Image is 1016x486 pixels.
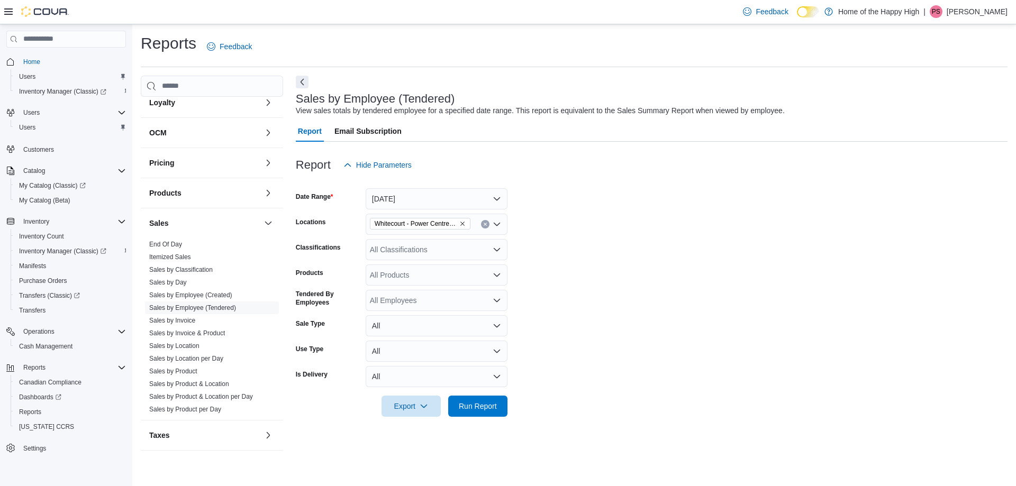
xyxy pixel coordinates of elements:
input: Dark Mode [797,6,819,17]
a: My Catalog (Classic) [15,179,90,192]
a: End Of Day [149,241,182,248]
a: Home [19,56,44,68]
span: Operations [23,327,55,336]
button: Settings [2,441,130,456]
span: Itemized Sales [149,253,191,261]
label: Locations [296,218,326,226]
span: Users [19,72,35,81]
h3: Pricing [149,158,174,168]
span: Dark Mode [797,17,797,18]
p: [PERSON_NAME] [947,5,1008,18]
span: Users [19,106,126,119]
span: Email Subscription [334,121,402,142]
a: Dashboards [11,390,130,405]
h3: Sales by Employee (Tendered) [296,93,455,105]
a: Inventory Count [15,230,68,243]
span: Canadian Compliance [15,376,126,389]
span: Sales by Employee (Tendered) [149,304,236,312]
span: Sales by Product & Location per Day [149,392,253,401]
a: Sales by Employee (Created) [149,291,232,299]
h3: Report [296,159,331,171]
span: Purchase Orders [19,277,67,285]
a: Sales by Location per Day [149,355,223,362]
span: Hide Parameters [356,160,412,170]
span: Inventory Count [15,230,126,243]
a: Purchase Orders [15,274,71,287]
button: Inventory [2,214,130,229]
label: Date Range [296,192,333,201]
span: Purchase Orders [15,274,126,287]
span: Report [298,121,322,142]
span: Sales by Invoice [149,316,195,325]
button: Reports [2,360,130,375]
a: My Catalog (Classic) [11,178,130,193]
img: Cova [21,6,69,17]
span: Settings [23,444,46,453]
span: Sales by Invoice & Product [149,329,225,337]
button: OCM [262,126,275,139]
span: Reports [19,408,41,416]
button: Purchase Orders [11,273,130,288]
span: Sales by Product & Location [149,380,229,388]
span: Catalog [19,164,126,177]
a: Inventory Manager (Classic) [15,85,111,98]
span: Inventory Count [19,232,64,241]
span: Manifests [19,262,46,270]
span: Transfers [19,306,46,315]
button: My Catalog (Beta) [11,193,130,208]
span: Users [15,121,126,134]
nav: Complex example [6,50,126,482]
button: Clear input [481,220,489,228]
a: Sales by Product [149,368,197,375]
a: Feedback [739,1,792,22]
span: Run Report [459,401,497,411]
button: All [366,366,507,387]
a: Inventory Manager (Classic) [15,245,111,258]
span: Users [15,70,126,83]
span: Settings [19,442,126,455]
button: Remove Whitecourt - Power Centre - Fire & Flower from selection in this group [459,221,466,227]
button: Customers [2,141,130,157]
a: Transfers [15,304,50,317]
span: Sales by Day [149,278,187,287]
button: Manifests [11,259,130,273]
span: Sales by Product [149,367,197,375]
span: My Catalog (Beta) [15,194,126,207]
a: Reports [15,406,46,418]
button: Sales [262,217,275,230]
a: Inventory Manager (Classic) [11,84,130,99]
span: Home [23,58,40,66]
label: Use Type [296,345,323,353]
button: OCM [149,127,260,138]
button: Taxes [149,430,260,441]
a: Sales by Location [149,342,199,350]
button: Users [19,106,44,119]
h1: Reports [141,33,196,54]
label: Sale Type [296,319,325,328]
a: Cash Management [15,340,77,353]
button: All [366,315,507,336]
h3: Loyalty [149,97,175,108]
span: Customers [23,145,54,154]
span: Transfers (Classic) [15,289,126,302]
button: Canadian Compliance [11,375,130,390]
span: Sales by Employee (Created) [149,291,232,299]
button: Inventory [19,215,53,228]
label: Products [296,269,323,277]
a: Manifests [15,260,50,272]
a: Customers [19,143,58,156]
span: Export [388,396,434,417]
span: Inventory Manager (Classic) [15,85,126,98]
span: Reports [15,406,126,418]
a: Sales by Product & Location [149,380,229,388]
button: Run Report [448,396,507,417]
a: Inventory Manager (Classic) [11,244,130,259]
button: Loyalty [149,97,260,108]
button: Operations [19,325,59,338]
h3: Taxes [149,430,170,441]
p: | [923,5,926,18]
button: Open list of options [493,271,501,279]
a: Sales by Product per Day [149,406,221,413]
